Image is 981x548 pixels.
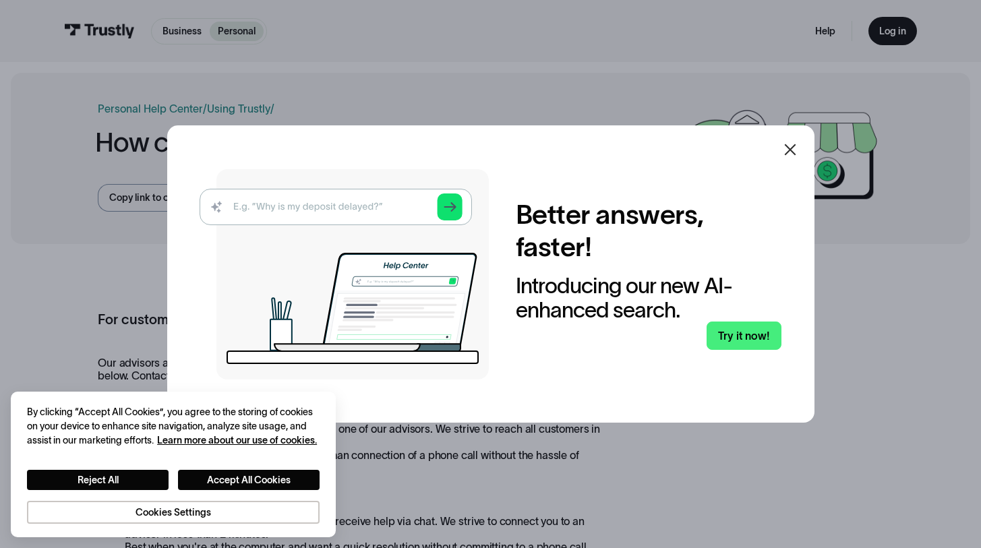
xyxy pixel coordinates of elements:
div: Privacy [27,405,320,524]
div: Introducing our new AI-enhanced search. [516,274,781,322]
button: Reject All [27,470,169,490]
button: Accept All Cookies [178,470,320,490]
div: Cookie banner [11,392,336,537]
a: Try it now! [707,322,781,350]
div: By clicking “Accept All Cookies”, you agree to the storing of cookies on your device to enhance s... [27,405,320,448]
a: More information about your privacy, opens in a new tab [157,435,317,446]
h2: Better answers, faster! [516,198,781,263]
button: Cookies Settings [27,501,320,524]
